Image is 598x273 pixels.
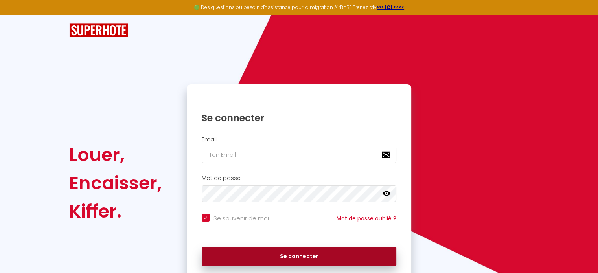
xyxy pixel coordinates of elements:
[202,136,397,143] h2: Email
[202,147,397,163] input: Ton Email
[69,23,128,38] img: SuperHote logo
[69,141,162,169] div: Louer,
[337,214,396,222] a: Mot de passe oublié ?
[69,197,162,225] div: Kiffer.
[202,112,397,124] h1: Se connecter
[377,4,404,11] a: >>> ICI <<<<
[202,175,397,181] h2: Mot de passe
[69,169,162,197] div: Encaisser,
[202,247,397,266] button: Se connecter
